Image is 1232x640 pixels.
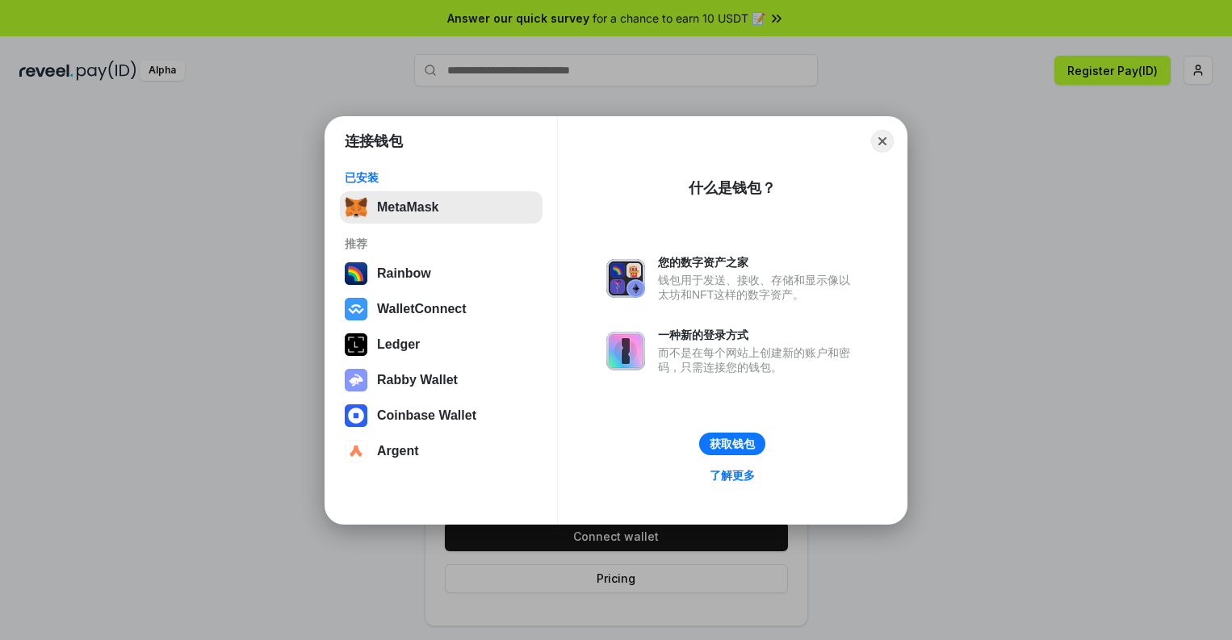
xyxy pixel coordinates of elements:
img: svg+xml,%3Csvg%20xmlns%3D%22http%3A%2F%2Fwww.w3.org%2F2000%2Fsvg%22%20fill%3D%22none%22%20viewBox... [345,369,367,391]
button: MetaMask [340,191,543,224]
button: 获取钱包 [699,433,765,455]
div: 您的数字资产之家 [658,255,858,270]
div: 什么是钱包？ [689,178,776,198]
button: Close [871,130,894,153]
a: 了解更多 [700,465,765,486]
img: svg+xml,%3Csvg%20fill%3D%22none%22%20height%3D%2233%22%20viewBox%3D%220%200%2035%2033%22%20width%... [345,196,367,219]
img: svg+xml,%3Csvg%20width%3D%2228%22%20height%3D%2228%22%20viewBox%3D%220%200%2028%2028%22%20fill%3D... [345,298,367,320]
img: svg+xml,%3Csvg%20xmlns%3D%22http%3A%2F%2Fwww.w3.org%2F2000%2Fsvg%22%20fill%3D%22none%22%20viewBox... [606,332,645,370]
div: Rainbow [377,266,431,281]
div: 了解更多 [710,468,755,483]
button: Ledger [340,328,543,361]
h1: 连接钱包 [345,132,403,151]
div: Ledger [377,337,420,352]
div: 而不是在每个网站上创建新的账户和密码，只需连接您的钱包。 [658,345,858,374]
div: 钱包用于发送、接收、存储和显示像以太坊和NFT这样的数字资产。 [658,273,858,302]
div: Argent [377,444,419,458]
img: svg+xml,%3Csvg%20xmlns%3D%22http%3A%2F%2Fwww.w3.org%2F2000%2Fsvg%22%20fill%3D%22none%22%20viewBox... [606,259,645,298]
div: Rabby Wallet [377,373,458,387]
button: Argent [340,435,543,467]
button: Coinbase Wallet [340,399,543,432]
div: 一种新的登录方式 [658,328,858,342]
img: svg+xml,%3Csvg%20width%3D%2228%22%20height%3D%2228%22%20viewBox%3D%220%200%2028%2028%22%20fill%3D... [345,404,367,427]
div: 已安装 [345,170,538,185]
button: Rainbow [340,257,543,290]
img: svg+xml,%3Csvg%20width%3D%2228%22%20height%3D%2228%22%20viewBox%3D%220%200%2028%2028%22%20fill%3D... [345,440,367,462]
div: WalletConnect [377,302,467,316]
img: svg+xml,%3Csvg%20width%3D%22120%22%20height%3D%22120%22%20viewBox%3D%220%200%20120%20120%22%20fil... [345,262,367,285]
button: Rabby Wallet [340,364,543,396]
div: MetaMask [377,200,438,215]
button: WalletConnect [340,293,543,325]
div: 推荐 [345,236,538,251]
div: 获取钱包 [710,437,755,451]
div: Coinbase Wallet [377,408,476,423]
img: svg+xml,%3Csvg%20xmlns%3D%22http%3A%2F%2Fwww.w3.org%2F2000%2Fsvg%22%20width%3D%2228%22%20height%3... [345,333,367,356]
